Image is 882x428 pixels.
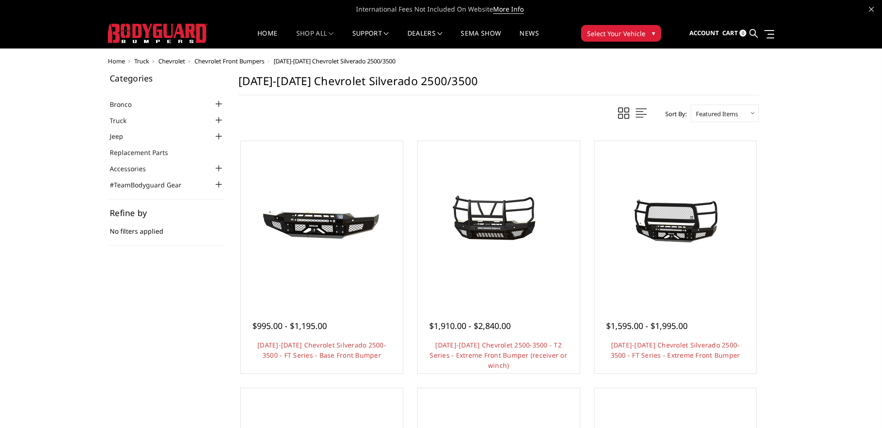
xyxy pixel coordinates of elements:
[581,25,661,42] button: Select Your Vehicle
[238,74,759,95] h1: [DATE]-[DATE] Chevrolet Silverado 2500/3500
[110,74,225,82] h5: Categories
[243,143,400,301] a: 2020-2023 Chevrolet Silverado 2500-3500 - FT Series - Base Front Bumper 2020-2023 Chevrolet Silve...
[352,30,389,48] a: Support
[597,143,754,301] a: 2020-2023 Chevrolet Silverado 2500-3500 - FT Series - Extreme Front Bumper 2020-2023 Chevrolet Si...
[493,5,524,14] a: More Info
[110,131,135,141] a: Jeep
[587,29,645,38] span: Select Your Vehicle
[110,116,138,125] a: Truck
[108,57,125,65] a: Home
[274,57,395,65] span: [DATE]-[DATE] Chevrolet Silverado 2500/3500
[689,21,719,46] a: Account
[461,30,501,48] a: SEMA Show
[158,57,185,65] a: Chevrolet
[429,320,511,331] span: $1,910.00 - $2,840.00
[252,320,327,331] span: $995.00 - $1,195.00
[134,57,149,65] a: Truck
[110,209,225,217] h5: Refine by
[296,30,334,48] a: shop all
[430,341,567,370] a: [DATE]-[DATE] Chevrolet 2500-3500 - T2 Series - Extreme Front Bumper (receiver or winch)
[739,30,746,37] span: 0
[110,180,193,190] a: #TeamBodyguard Gear
[110,209,225,246] div: No filters applied
[407,30,443,48] a: Dealers
[110,99,143,109] a: Bronco
[194,57,264,65] a: Chevrolet Front Bumpers
[722,29,738,37] span: Cart
[519,30,538,48] a: News
[611,341,740,360] a: [DATE]-[DATE] Chevrolet Silverado 2500-3500 - FT Series - Extreme Front Bumper
[660,107,687,121] label: Sort By:
[108,24,207,43] img: BODYGUARD BUMPERS
[257,30,277,48] a: Home
[257,341,386,360] a: [DATE]-[DATE] Chevrolet Silverado 2500-3500 - FT Series - Base Front Bumper
[420,143,577,301] a: 2020-2023 Chevrolet 2500-3500 - T2 Series - Extreme Front Bumper (receiver or winch) 2020-2023 Ch...
[689,29,719,37] span: Account
[606,320,688,331] span: $1,595.00 - $1,995.00
[652,28,655,38] span: ▾
[110,148,180,157] a: Replacement Parts
[722,21,746,46] a: Cart 0
[110,164,157,174] a: Accessories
